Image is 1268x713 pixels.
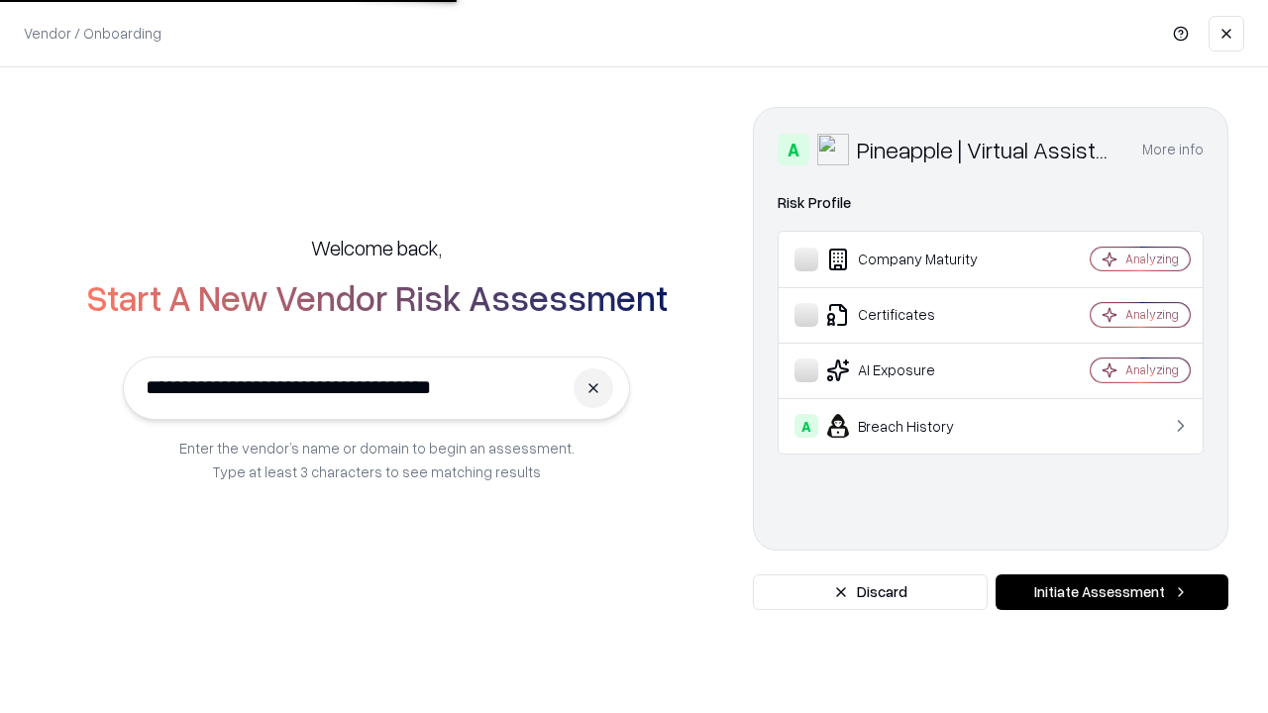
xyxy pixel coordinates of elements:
[1142,132,1204,167] button: More info
[817,134,849,165] img: Pineapple | Virtual Assistant Agency
[778,191,1204,215] div: Risk Profile
[794,358,1031,382] div: AI Exposure
[179,436,575,483] p: Enter the vendor’s name or domain to begin an assessment. Type at least 3 characters to see match...
[794,414,818,438] div: A
[1125,251,1179,267] div: Analyzing
[24,23,161,44] p: Vendor / Onboarding
[794,414,1031,438] div: Breach History
[1125,361,1179,378] div: Analyzing
[794,303,1031,327] div: Certificates
[311,234,442,261] h5: Welcome back,
[794,248,1031,271] div: Company Maturity
[996,574,1228,610] button: Initiate Assessment
[753,574,988,610] button: Discard
[778,134,809,165] div: A
[86,277,668,317] h2: Start A New Vendor Risk Assessment
[1125,306,1179,323] div: Analyzing
[857,134,1118,165] div: Pineapple | Virtual Assistant Agency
